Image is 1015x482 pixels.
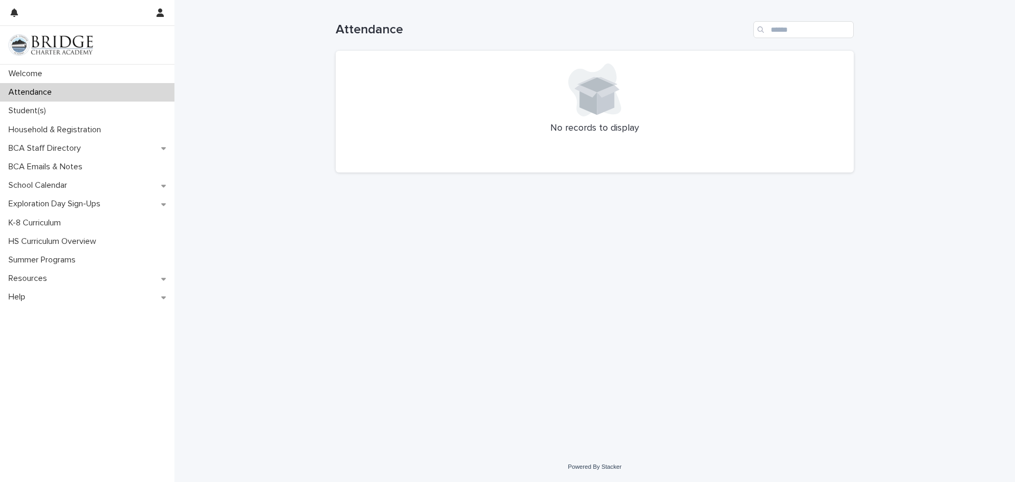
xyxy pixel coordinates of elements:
[4,274,56,284] p: Resources
[4,180,76,190] p: School Calendar
[4,87,60,97] p: Attendance
[4,143,89,153] p: BCA Staff Directory
[4,292,34,302] p: Help
[4,218,69,228] p: K-8 Curriculum
[4,255,84,265] p: Summer Programs
[336,22,749,38] h1: Attendance
[4,162,91,172] p: BCA Emails & Notes
[4,106,54,116] p: Student(s)
[348,123,841,134] p: No records to display
[8,34,93,56] img: V1C1m3IdTEidaUdm9Hs0
[753,21,854,38] input: Search
[4,237,105,247] p: HS Curriculum Overview
[4,125,109,135] p: Household & Registration
[4,69,51,79] p: Welcome
[4,199,109,209] p: Exploration Day Sign-Ups
[568,463,621,470] a: Powered By Stacker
